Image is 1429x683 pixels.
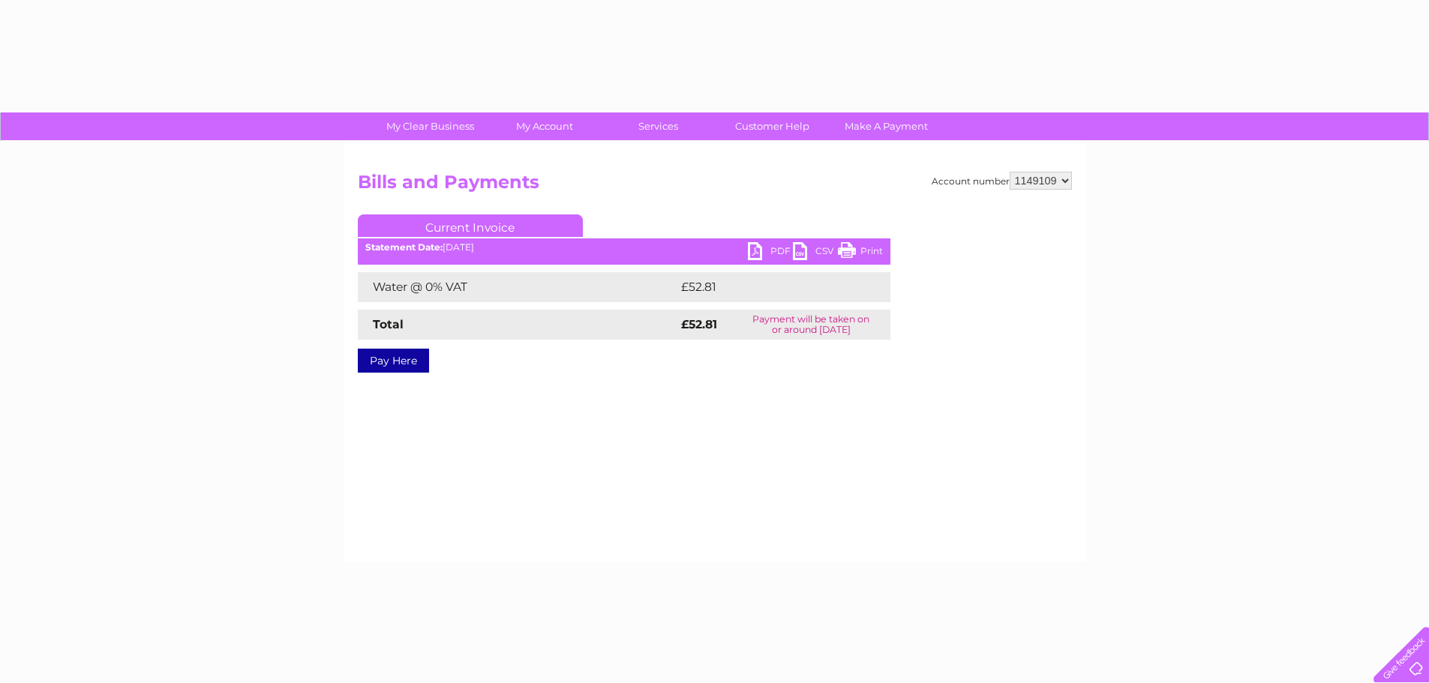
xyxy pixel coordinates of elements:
[358,172,1072,200] h2: Bills and Payments
[482,112,606,140] a: My Account
[732,310,890,340] td: Payment will be taken on or around [DATE]
[681,317,717,331] strong: £52.81
[373,317,404,331] strong: Total
[677,272,859,302] td: £52.81
[358,272,677,302] td: Water @ 0% VAT
[710,112,834,140] a: Customer Help
[358,349,429,373] a: Pay Here
[824,112,948,140] a: Make A Payment
[932,172,1072,190] div: Account number
[793,242,838,264] a: CSV
[838,242,883,264] a: Print
[358,242,890,253] div: [DATE]
[748,242,793,264] a: PDF
[365,241,443,253] b: Statement Date:
[368,112,492,140] a: My Clear Business
[596,112,720,140] a: Services
[358,214,583,237] a: Current Invoice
